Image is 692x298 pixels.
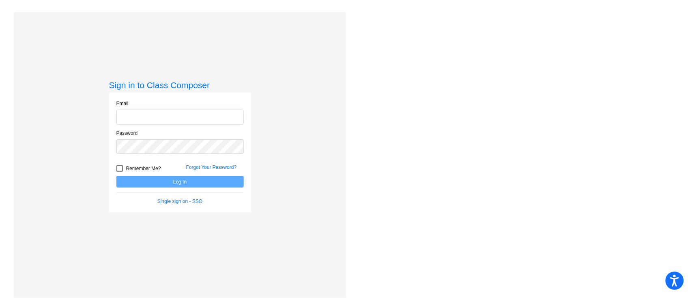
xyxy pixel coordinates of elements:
[116,100,129,107] label: Email
[126,164,161,173] span: Remember Me?
[116,176,244,188] button: Log In
[157,199,202,204] a: Single sign on - SSO
[186,164,237,170] a: Forgot Your Password?
[109,80,251,90] h3: Sign in to Class Composer
[116,130,138,137] label: Password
